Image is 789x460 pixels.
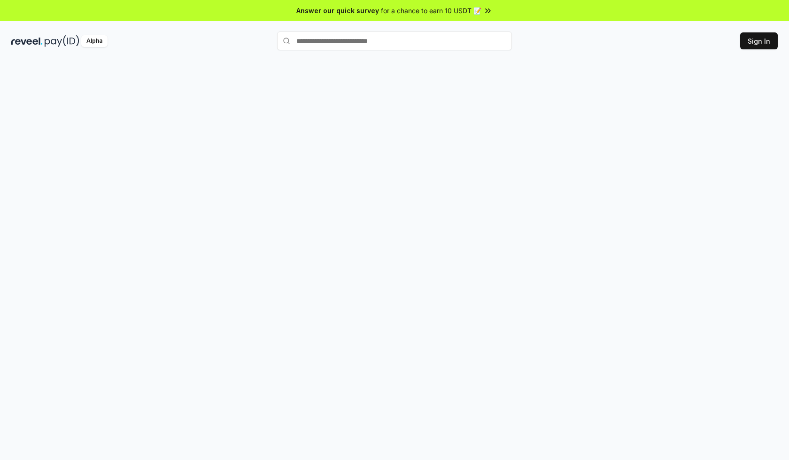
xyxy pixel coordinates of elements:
[381,6,481,16] span: for a chance to earn 10 USDT 📝
[81,35,108,47] div: Alpha
[740,32,778,49] button: Sign In
[11,35,43,47] img: reveel_dark
[296,6,379,16] span: Answer our quick survey
[45,35,79,47] img: pay_id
